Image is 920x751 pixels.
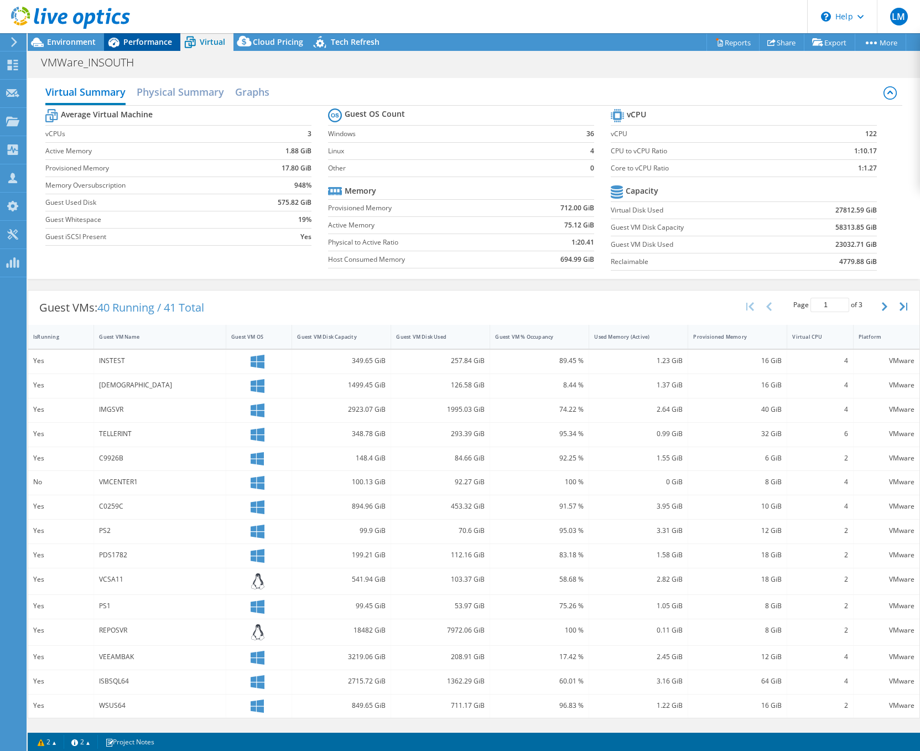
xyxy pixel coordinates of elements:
div: 1.55 GiB [594,452,683,464]
div: 4 [792,403,848,416]
div: Yes [33,379,89,391]
div: IMGSVR [99,403,221,416]
div: 894.96 GiB [297,500,386,512]
b: 3 [308,128,311,139]
div: 40 GiB [693,403,782,416]
span: Performance [123,37,172,47]
div: 293.39 GiB [396,428,485,440]
b: 75.12 GiB [564,220,594,231]
div: 1499.45 GiB [297,379,386,391]
h1: VMWare_INSOUTH [36,56,151,69]
div: 8 GiB [693,624,782,636]
b: Average Virtual Machine [61,109,153,120]
div: 58.68 % [495,573,584,586]
b: 1:10.17 [854,146,877,157]
div: 89.45 % [495,355,584,367]
div: 99.45 GiB [297,600,386,612]
div: No [33,476,89,488]
div: 8.44 % [495,379,584,391]
div: 17.42 % [495,651,584,663]
b: 712.00 GiB [560,203,594,214]
div: PS1 [99,600,221,612]
div: ISBSQL64 [99,675,221,687]
span: Tech Refresh [331,37,380,47]
div: 2 [792,600,848,612]
div: VMCENTER1 [99,476,221,488]
span: Page of [793,298,862,312]
b: 1:20.41 [571,237,594,248]
div: 53.97 GiB [396,600,485,612]
span: Environment [47,37,96,47]
a: 2 [30,735,64,749]
div: VMware [859,403,914,416]
a: Export [804,34,855,51]
div: 12 GiB [693,525,782,537]
div: 16 GiB [693,355,782,367]
span: 3 [859,300,862,309]
div: 75.26 % [495,600,584,612]
div: Yes [33,573,89,586]
div: 100 % [495,624,584,636]
label: Guest VM Disk Capacity [611,222,785,233]
div: 257.84 GiB [396,355,485,367]
div: 1.05 GiB [594,600,683,612]
div: 126.58 GiB [396,379,485,391]
div: VMware [859,500,914,512]
div: [DEMOGRAPHIC_DATA] [99,379,221,391]
div: 199.21 GiB [297,549,386,561]
div: 99.9 GiB [297,525,386,537]
div: Guest VM % Occupancy [495,333,570,340]
div: REPOSVR [99,624,221,636]
div: VMware [859,651,914,663]
div: 1.23 GiB [594,355,683,367]
div: VMware [859,700,914,712]
div: Yes [33,403,89,416]
div: Guest VM OS [231,333,273,340]
h2: Graphs [235,81,269,103]
div: Yes [33,624,89,636]
b: Capacity [626,185,658,196]
label: Active Memory [328,220,517,231]
a: 2 [64,735,98,749]
div: 92.25 % [495,452,584,464]
label: Guest Used Disk [45,197,248,208]
div: TELLERINT [99,428,221,440]
label: Guest iSCSI Present [45,231,248,242]
div: 4 [792,476,848,488]
label: Memory Oversubscription [45,180,248,191]
div: Yes [33,675,89,687]
b: 23032.71 GiB [835,239,877,250]
div: VMware [859,600,914,612]
div: 348.78 GiB [297,428,386,440]
label: Guest VM Disk Used [611,239,785,250]
div: Yes [33,600,89,612]
div: VMware [859,476,914,488]
div: 12 GiB [693,651,782,663]
div: 70.6 GiB [396,525,485,537]
div: 541.94 GiB [297,573,386,586]
label: Physical to Active Ratio [328,237,517,248]
div: PDS1782 [99,549,221,561]
b: 27812.59 GiB [835,205,877,216]
div: 18 GiB [693,549,782,561]
div: 3.95 GiB [594,500,683,512]
div: 0.99 GiB [594,428,683,440]
input: jump to page [810,298,849,312]
div: 60.01 % [495,675,584,687]
div: 2 [792,700,848,712]
div: 16 GiB [693,700,782,712]
div: Guest VM Name [99,333,207,340]
div: 103.37 GiB [396,573,485,586]
div: VMware [859,452,914,464]
span: Virtual [200,37,225,47]
div: 2.45 GiB [594,651,683,663]
div: C0259C [99,500,221,512]
div: Yes [33,549,89,561]
div: Yes [33,525,89,537]
div: VMware [859,379,914,391]
div: Yes [33,500,89,512]
div: 2 [792,549,848,561]
div: 1995.03 GiB [396,403,485,416]
b: 694.99 GiB [560,254,594,265]
div: 3219.06 GiB [297,651,386,663]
